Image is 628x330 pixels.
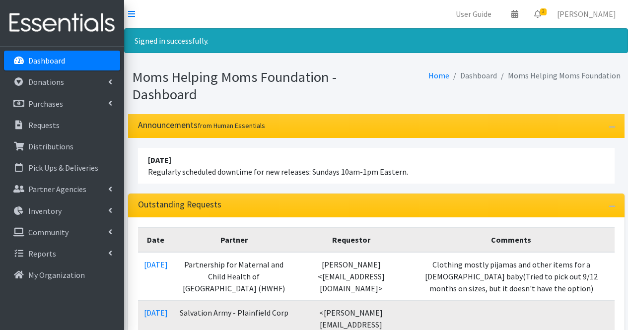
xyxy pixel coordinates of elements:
p: Partner Agencies [28,184,86,194]
th: Comments [408,228,615,253]
td: Clothing mostly pijamas and other items for a [DEMOGRAPHIC_DATA] baby(Tried to pick out 9/12 mont... [408,252,615,301]
a: [DATE] [144,308,168,318]
span: 3 [540,8,547,15]
img: HumanEssentials [4,6,120,40]
a: Reports [4,244,120,264]
li: Dashboard [449,68,497,83]
a: My Organization [4,265,120,285]
p: Community [28,227,69,237]
a: Dashboard [4,51,120,70]
p: Distributions [28,141,73,151]
p: Purchases [28,99,63,109]
a: Requests [4,115,120,135]
td: [PERSON_NAME] <[EMAIL_ADDRESS][DOMAIN_NAME]> [294,252,408,301]
a: User Guide [448,4,499,24]
a: Donations [4,72,120,92]
a: [DATE] [144,260,168,269]
p: Requests [28,120,60,130]
td: Partnership for Maternal and Child Health of [GEOGRAPHIC_DATA] (HWHF) [174,252,294,301]
a: Purchases [4,94,120,114]
p: Reports [28,249,56,259]
strong: [DATE] [148,155,171,165]
a: Community [4,222,120,242]
p: Dashboard [28,56,65,66]
li: Regularly scheduled downtime for new releases: Sundays 10am-1pm Eastern. [138,148,615,184]
div: Signed in successfully. [124,28,628,53]
th: Partner [174,228,294,253]
small: from Human Essentials [198,121,265,130]
th: Requestor [294,228,408,253]
h3: Outstanding Requests [138,199,221,210]
h1: Moms Helping Moms Foundation - Dashboard [132,68,373,103]
li: Moms Helping Moms Foundation [497,68,621,83]
a: 3 [526,4,549,24]
p: Pick Ups & Deliveries [28,163,98,173]
a: Partner Agencies [4,179,120,199]
p: Inventory [28,206,62,216]
th: Date [138,228,174,253]
a: Inventory [4,201,120,221]
p: My Organization [28,270,85,280]
a: Pick Ups & Deliveries [4,158,120,178]
a: Home [428,70,449,80]
p: Donations [28,77,64,87]
a: [PERSON_NAME] [549,4,624,24]
h3: Announcements [138,120,265,131]
a: Distributions [4,136,120,156]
